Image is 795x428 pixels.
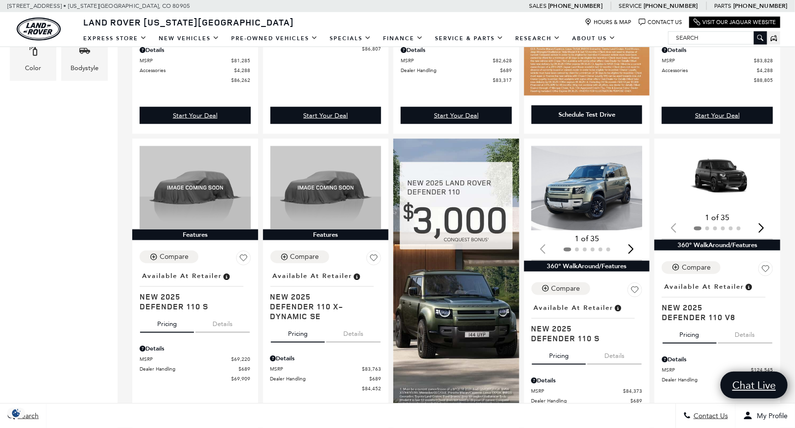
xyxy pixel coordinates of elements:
span: $81,285 [232,57,251,64]
span: Dealer Handling [140,365,239,373]
span: Parts [714,2,732,9]
div: Schedule Test Drive [531,105,643,124]
a: $88,805 [662,76,773,84]
span: $689 [369,375,381,382]
button: Save Vehicle [627,282,642,301]
span: MSRP [531,387,624,395]
a: Available at RetailerNew 2025Defender 110 S [531,301,643,343]
span: Vehicle is in stock and ready for immediate delivery. Due to demand, availability is subject to c... [222,271,231,281]
span: $124,545 [751,366,773,374]
a: Service & Parts [429,30,509,47]
span: New 2025 [140,292,243,302]
a: Dealer Handling $689 [662,376,773,383]
div: Bodystyle [71,63,98,74]
a: Start Your Deal [140,107,251,124]
span: Defender 110 S [140,302,243,311]
div: 1 of 35 [662,212,773,223]
span: MSRP [662,366,751,374]
button: details tab [326,321,381,343]
div: Features [132,229,258,240]
div: undefined - Defender 110 S [270,107,382,124]
a: Start Your Deal [270,107,382,124]
span: Dealer Handling [531,397,631,404]
img: 2025 LAND ROVER Defender 110 S [140,146,251,229]
button: Open user profile menu [736,403,795,428]
span: MSRP [401,57,493,64]
div: Pricing Details - Defender 110 S [140,344,251,353]
button: Save Vehicle [366,251,381,269]
a: Start Your Deal [662,107,773,124]
span: $69,220 [232,355,251,363]
span: Land Rover [US_STATE][GEOGRAPHIC_DATA] [83,16,294,28]
a: [PHONE_NUMBER] [644,2,698,10]
a: Available at RetailerNew 2025Defender 110 V8 [662,280,773,322]
a: Accessories $4,288 [140,67,251,74]
a: $125,234 [662,386,773,393]
div: Compare [290,252,319,261]
a: MSRP $83,828 [662,57,773,64]
span: Available at Retailer [142,271,222,281]
a: MSRP $124,545 [662,366,773,374]
a: $84,452 [270,385,382,392]
span: New 2025 [531,324,635,333]
a: About Us [566,30,622,47]
a: Hours & Map [585,19,631,26]
div: Pricing Details - Defender 110 V8 [662,355,773,364]
span: Color [27,43,39,63]
a: Research [509,30,566,47]
span: Accessories [662,67,757,74]
span: Dealer Handling [662,376,761,383]
a: Visit Our Jaguar Website [694,19,776,26]
span: New 2025 [662,302,766,312]
div: undefined - Defender 110 S [401,107,512,124]
span: $86,262 [232,76,251,84]
a: MSRP $69,220 [140,355,251,363]
span: MSRP [140,57,232,64]
span: $689 [500,67,512,74]
div: Compare [552,284,580,293]
span: Vehicle is in stock and ready for immediate delivery. Due to demand, availability is subject to c... [614,302,623,313]
span: New 2025 [270,292,374,302]
button: Save Vehicle [236,251,251,269]
div: Next slide [624,238,637,259]
button: pricing tab [271,321,325,343]
span: $84,452 [362,385,381,392]
img: Opt-Out Icon [5,408,27,418]
a: Contact Us [639,19,682,26]
div: Pricing Details - Defender 110 X-Dynamic SE [270,354,382,363]
span: $84,373 [623,387,642,395]
a: New Vehicles [153,30,225,47]
span: Service [619,2,642,9]
span: $4,288 [235,67,251,74]
button: Compare Vehicle [531,282,590,295]
div: 360° WalkAround/Features [524,261,650,272]
a: Chat Live [721,372,788,399]
div: Next slide [755,217,768,238]
span: MSRP [270,365,362,373]
span: $689 [630,397,642,404]
button: details tab [718,322,772,344]
div: 1 of 35 [531,233,643,244]
div: Pricing Details - Defender 110 S [662,46,773,54]
div: ColorColor [10,35,56,81]
div: undefined - Defender 110 S [662,107,773,124]
button: Compare Vehicle [270,251,329,263]
a: Finance [377,30,429,47]
span: $69,909 [232,375,251,382]
span: Dealer Handling [270,375,370,382]
span: Chat Live [727,378,781,392]
a: [PHONE_NUMBER] [733,2,788,10]
div: BodystyleBodystyle [61,35,108,81]
button: details tab [587,343,642,365]
div: Pricing Details - Defender 110 S [140,46,251,54]
span: MSRP [662,57,754,64]
img: 2025 LAND ROVER Defender 110 S 1 [531,146,644,231]
span: Defender 110 S [531,333,635,343]
section: Click to Open Cookie Consent Modal [5,408,27,418]
a: Start Your Deal [401,107,512,124]
a: Available at RetailerNew 2025Defender 110 X-Dynamic SE [270,269,382,321]
a: Dealer Handling $689 [270,375,382,382]
span: Defender 110 V8 [662,312,766,322]
span: Accessories [140,67,235,74]
span: Dealer Handling [401,67,500,74]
